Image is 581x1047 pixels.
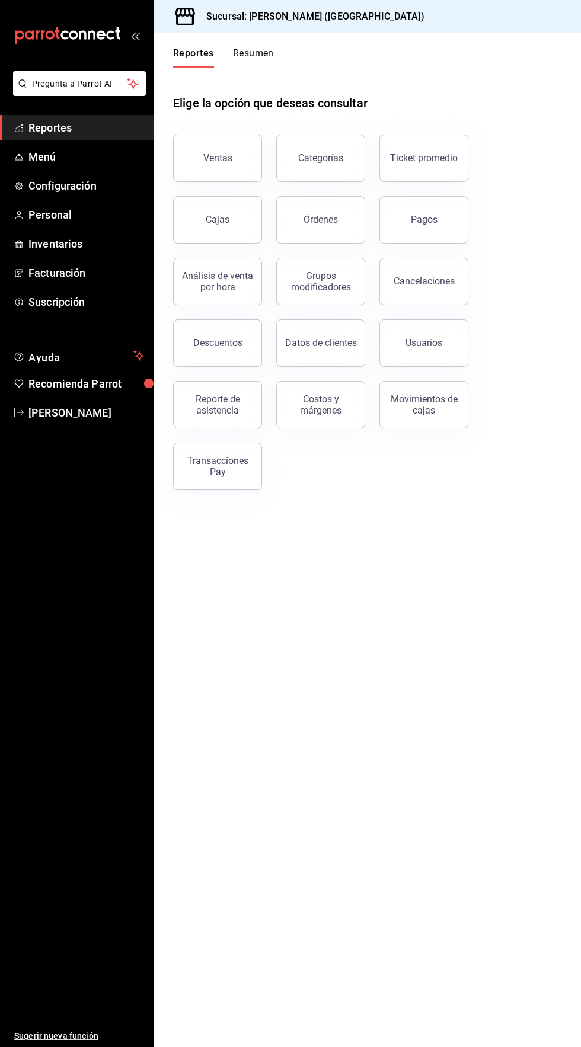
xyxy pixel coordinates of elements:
div: Ventas [203,152,232,164]
div: Datos de clientes [285,337,357,348]
button: Órdenes [276,196,365,244]
span: Ayuda [28,348,129,363]
a: Pregunta a Parrot AI [8,86,146,98]
button: Pagos [379,196,468,244]
button: Movimientos de cajas [379,381,468,428]
div: Pagos [411,214,438,225]
button: Costos y márgenes [276,381,365,428]
span: Facturación [28,265,144,281]
div: Análisis de venta por hora [181,270,254,293]
button: Reportes [173,47,214,68]
span: Reportes [28,120,144,136]
div: Grupos modificadores [284,270,357,293]
div: Costos y márgenes [284,393,357,416]
div: Ticket promedio [390,152,458,164]
div: Transacciones Pay [181,455,254,478]
button: Datos de clientes [276,319,365,367]
a: Cajas [173,196,262,244]
span: Inventarios [28,236,144,252]
button: Pregunta a Parrot AI [13,71,146,96]
button: Reporte de asistencia [173,381,262,428]
span: Suscripción [28,294,144,310]
span: Sugerir nueva función [14,1030,144,1042]
button: Ventas [173,135,262,182]
button: Usuarios [379,319,468,367]
div: Categorías [298,152,343,164]
div: Cancelaciones [394,276,455,287]
span: Pregunta a Parrot AI [32,78,127,90]
button: Cancelaciones [379,258,468,305]
button: open_drawer_menu [130,31,140,40]
div: navigation tabs [173,47,274,68]
div: Movimientos de cajas [387,393,461,416]
div: Reporte de asistencia [181,393,254,416]
button: Ticket promedio [379,135,468,182]
span: Menú [28,149,144,165]
div: Órdenes [304,214,338,225]
button: Descuentos [173,319,262,367]
button: Grupos modificadores [276,258,365,305]
span: Personal [28,207,144,223]
h1: Elige la opción que deseas consultar [173,94,368,112]
button: Análisis de venta por hora [173,258,262,305]
div: Cajas [206,213,230,227]
span: Configuración [28,178,144,194]
button: Resumen [233,47,274,68]
div: Usuarios [406,337,442,348]
button: Categorías [276,135,365,182]
h3: Sucursal: [PERSON_NAME] ([GEOGRAPHIC_DATA]) [197,9,424,24]
span: [PERSON_NAME] [28,405,144,421]
button: Transacciones Pay [173,443,262,490]
div: Descuentos [193,337,242,348]
span: Recomienda Parrot [28,376,144,392]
